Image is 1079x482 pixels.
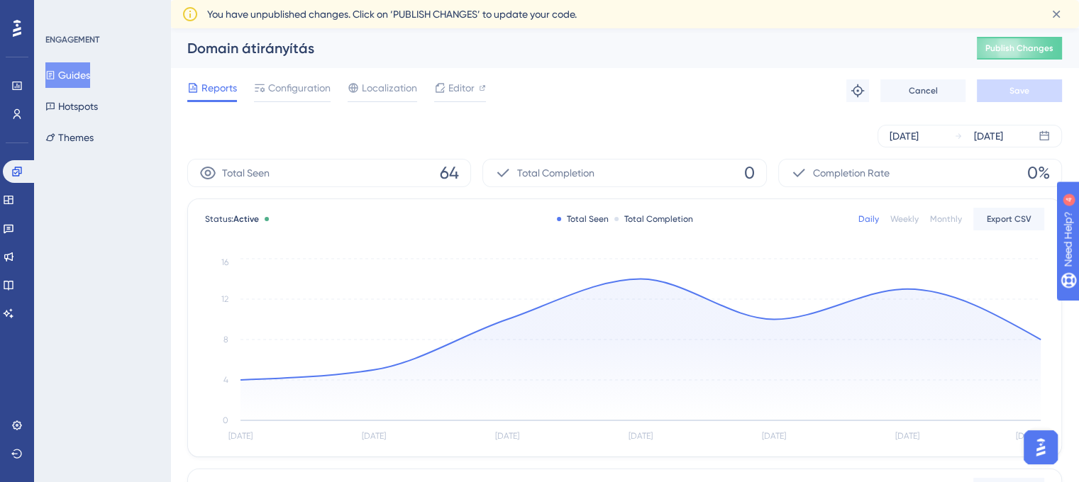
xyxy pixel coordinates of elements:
[495,431,519,441] tspan: [DATE]
[813,164,890,181] span: Completion Rate
[223,375,228,385] tspan: 4
[1027,162,1050,184] span: 0%
[517,164,594,181] span: Total Completion
[973,208,1044,230] button: Export CSV
[880,79,965,102] button: Cancel
[45,62,90,88] button: Guides
[448,79,475,96] span: Editor
[99,7,103,18] div: 4
[930,213,962,225] div: Monthly
[974,128,1003,145] div: [DATE]
[744,162,755,184] span: 0
[557,213,609,225] div: Total Seen
[223,415,228,425] tspan: 0
[205,213,259,225] span: Status:
[977,79,1062,102] button: Save
[221,294,228,304] tspan: 12
[895,431,919,441] tspan: [DATE]
[222,164,270,181] span: Total Seen
[985,43,1053,54] span: Publish Changes
[440,162,459,184] span: 64
[362,431,386,441] tspan: [DATE]
[228,431,253,441] tspan: [DATE]
[201,79,237,96] span: Reports
[187,38,941,58] div: Domain átirányítás
[909,85,938,96] span: Cancel
[362,79,417,96] span: Localization
[207,6,577,23] span: You have unpublished changes. Click on ‘PUBLISH CHANGES’ to update your code.
[45,34,99,45] div: ENGAGEMENT
[268,79,331,96] span: Configuration
[987,213,1031,225] span: Export CSV
[233,214,259,224] span: Active
[1009,85,1029,96] span: Save
[45,94,98,119] button: Hotspots
[1015,431,1039,441] tspan: [DATE]
[614,213,693,225] div: Total Completion
[629,431,653,441] tspan: [DATE]
[1019,426,1062,469] iframe: UserGuiding AI Assistant Launcher
[858,213,879,225] div: Daily
[33,4,89,21] span: Need Help?
[890,213,919,225] div: Weekly
[762,431,786,441] tspan: [DATE]
[221,257,228,267] tspan: 16
[977,37,1062,60] button: Publish Changes
[45,125,94,150] button: Themes
[223,335,228,344] tspan: 8
[890,128,919,145] div: [DATE]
